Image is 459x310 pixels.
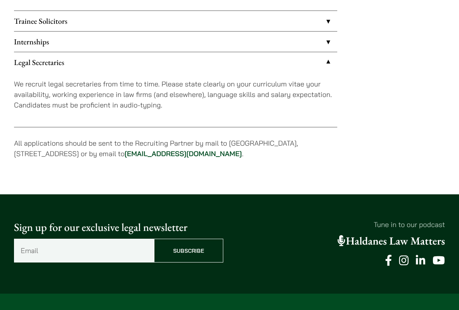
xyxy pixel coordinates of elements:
[14,52,337,72] a: Legal Secretaries
[14,72,337,127] div: Legal Secretaries
[14,219,223,236] p: Sign up for our exclusive legal newsletter
[14,11,337,31] a: Trainee Solicitors
[14,79,337,110] p: We recruit legal secretaries from time to time. Please state clearly on your curriculum vitae you...
[124,149,242,158] a: [EMAIL_ADDRESS][DOMAIN_NAME]
[14,138,337,159] p: All applications should be sent to the Recruiting Partner by mail to [GEOGRAPHIC_DATA], [STREET_A...
[14,32,337,52] a: Internships
[236,219,445,230] p: Tune in to our podcast
[14,239,154,262] input: Email
[154,239,223,262] input: Subscribe
[338,234,445,248] a: Haldanes Law Matters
